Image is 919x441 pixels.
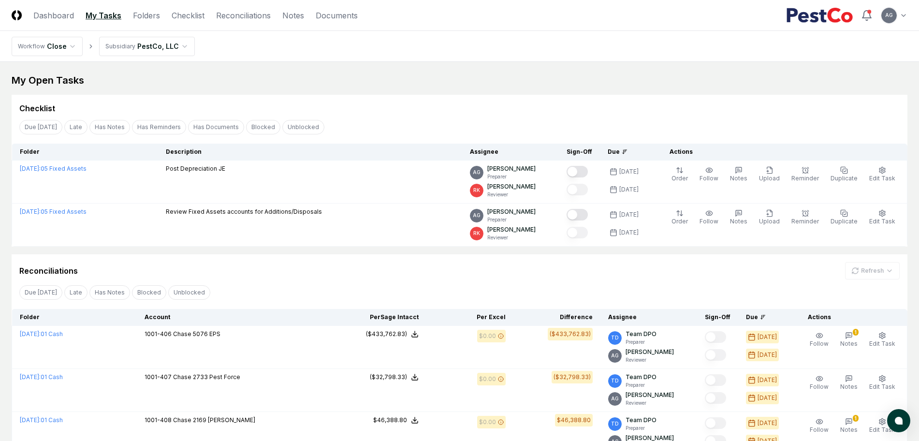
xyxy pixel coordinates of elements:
span: AG [473,169,481,176]
button: Edit Task [867,373,897,393]
button: Edit Task [867,330,897,350]
p: Preparer [487,173,536,180]
button: Mark complete [705,417,726,429]
button: Unblocked [168,285,210,300]
button: Late [64,285,88,300]
span: RK [473,187,480,194]
p: Preparer [626,382,656,389]
button: Mark complete [567,227,588,238]
button: Follow [698,207,720,228]
button: Has Notes [89,285,130,300]
button: Unblocked [282,120,324,134]
button: $46,388.80 [373,416,419,425]
span: Duplicate [831,175,858,182]
span: Reminder [791,175,819,182]
span: Edit Task [869,383,895,390]
a: [DATE]:05 Fixed Assets [20,165,87,172]
p: Review Fixed Assets accounts for Additions/Disposals [166,207,322,216]
button: Reminder [789,164,821,185]
span: Follow [810,426,829,433]
a: Reconciliations [216,10,271,21]
span: [DATE] : [20,208,41,215]
button: Blocked [132,285,166,300]
a: [DATE]:01 Cash [20,416,63,424]
th: Sign-Off [559,144,600,161]
span: Follow [810,383,829,390]
span: [DATE] : [20,165,41,172]
div: ($433,762.83) [550,330,591,338]
div: [DATE] [758,351,777,359]
span: Upload [759,218,780,225]
span: Notes [730,175,747,182]
button: Mark complete [705,331,726,343]
button: Mark complete [567,184,588,195]
p: [PERSON_NAME] [487,164,536,173]
p: Reviewer [487,234,536,241]
button: Late [64,120,88,134]
div: [DATE] [758,333,777,341]
nav: breadcrumb [12,37,195,56]
p: Preparer [626,338,656,346]
div: $46,388.80 [373,416,407,425]
span: AG [885,12,893,19]
div: [DATE] [758,376,777,384]
button: Upload [757,207,782,228]
span: 1001-407 [145,373,172,381]
a: Dashboard [33,10,74,21]
div: 1 [853,415,859,422]
span: Reminder [791,218,819,225]
img: Logo [12,10,22,20]
div: [DATE] [619,167,639,176]
span: Upload [759,175,780,182]
a: Notes [282,10,304,21]
p: [PERSON_NAME] [626,391,674,399]
p: Team DPO [626,330,656,338]
img: PestCo logo [786,8,853,23]
button: Mark complete [705,392,726,404]
span: AG [473,212,481,219]
p: Team DPO [626,416,656,425]
p: [PERSON_NAME] [487,207,536,216]
p: Preparer [626,425,656,432]
a: [DATE]:01 Cash [20,330,63,338]
button: Duplicate [829,164,860,185]
span: Chase 2169 [PERSON_NAME] [173,416,255,424]
div: Checklist [19,103,55,114]
span: Notes [840,426,858,433]
a: Folders [133,10,160,21]
button: Follow [808,416,831,436]
button: Reminder [789,207,821,228]
span: Duplicate [831,218,858,225]
span: Edit Task [869,218,895,225]
th: Per Sage Intacct [339,309,426,326]
span: Follow [700,175,718,182]
p: [PERSON_NAME] [487,182,536,191]
button: Due Today [19,120,62,134]
button: Edit Task [867,207,897,228]
button: Notes [838,373,860,393]
button: Mark complete [567,166,588,177]
div: [DATE] [619,210,639,219]
span: RK [473,230,480,237]
span: Edit Task [869,175,895,182]
div: ($32,798.33) [370,373,407,382]
button: Mark complete [567,209,588,220]
span: Edit Task [869,340,895,347]
button: atlas-launcher [887,409,910,432]
p: Post Depreciation JE [166,164,225,173]
button: Follow [698,164,720,185]
div: $0.00 [479,418,496,426]
button: ($433,762.83) [366,330,419,338]
button: Edit Task [867,416,897,436]
div: $46,388.80 [557,416,591,425]
button: ($32,798.33) [370,373,419,382]
span: AG [611,395,619,402]
button: Due Today [19,285,62,300]
div: $0.00 [479,375,496,383]
p: Reviewer [626,356,674,364]
span: Follow [700,218,718,225]
span: Follow [810,340,829,347]
button: Has Documents [188,120,244,134]
button: Order [670,207,690,228]
div: [DATE] [758,394,777,402]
